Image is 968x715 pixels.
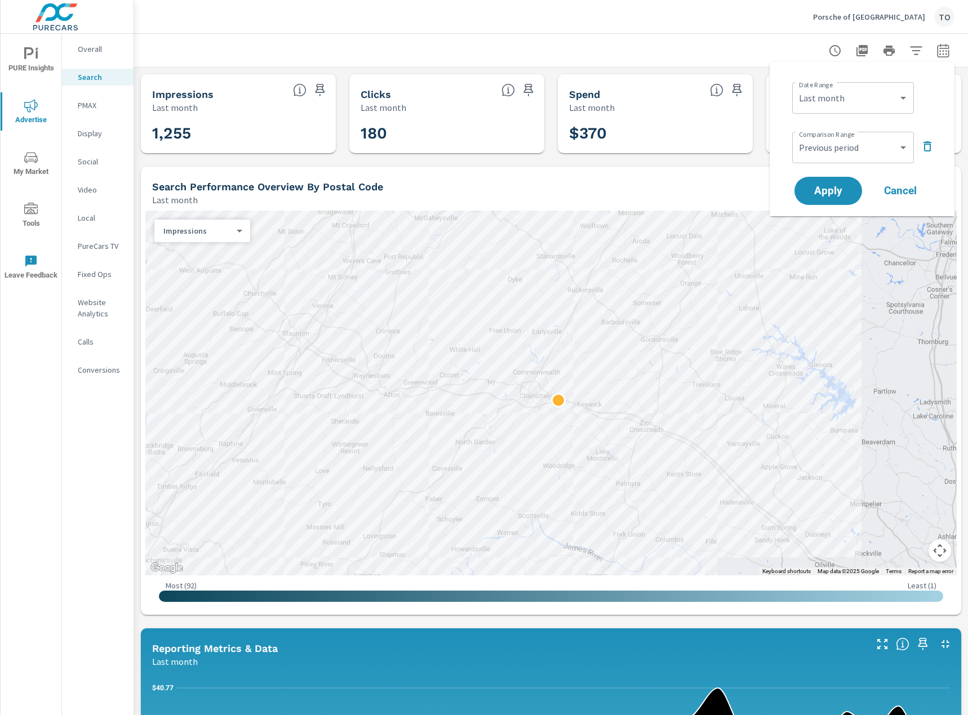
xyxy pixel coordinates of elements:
a: Terms (opens in new tab) [886,568,902,574]
p: Display [78,128,125,139]
div: nav menu [1,34,61,293]
span: Map data ©2025 Google [818,568,879,574]
p: Last month [569,101,615,114]
h3: $370 [569,124,741,143]
p: Last month [152,655,198,668]
p: Porsche of [GEOGRAPHIC_DATA] [813,12,925,22]
p: PureCars TV [78,240,125,252]
p: PMAX [78,100,125,111]
span: Save this to your personalized report [311,81,329,99]
span: Advertise [4,99,58,127]
div: PMAX [62,97,134,114]
span: Tools [4,203,58,230]
span: Apply [806,186,851,196]
p: Impressions [163,226,232,236]
span: The number of times an ad was clicked by a consumer. [501,83,515,97]
div: Calls [62,333,134,350]
h3: 1,255 [152,124,325,143]
p: Last month [152,101,198,114]
h5: Reporting Metrics & Data [152,642,278,654]
div: Impressions [154,226,241,236]
button: Keyboard shortcuts [762,567,811,575]
button: Cancel [867,177,934,205]
span: Save this to your personalized report [914,635,932,653]
span: Cancel [878,186,923,196]
p: Fixed Ops [78,269,125,280]
p: Social [78,156,125,167]
h3: 180 [361,124,533,143]
div: PureCars TV [62,238,134,254]
button: Minimize Widget [936,635,954,653]
div: Search [62,69,134,86]
button: Map camera controls [929,539,951,562]
span: Save this to your personalized report [728,81,746,99]
button: Make Fullscreen [873,635,891,653]
h5: Spend [569,88,600,100]
a: Report a map error [908,568,953,574]
span: Understand Search data over time and see how metrics compare to each other. [896,637,909,651]
button: Apply Filters [905,39,927,62]
div: Local [62,209,134,226]
div: Display [62,125,134,142]
p: Overall [78,43,125,55]
span: The number of times an ad was shown on your behalf. [293,83,307,97]
h5: Search Performance Overview By Postal Code [152,181,383,193]
div: Social [62,153,134,170]
p: Video [78,184,125,195]
span: Leave Feedback [4,254,58,282]
button: Apply [794,177,862,205]
span: My Market [4,151,58,178]
p: Local [78,212,125,224]
div: Conversions [62,361,134,378]
div: Overall [62,41,134,57]
p: Search [78,71,125,83]
img: Google [148,561,185,575]
a: Open this area in Google Maps (opens a new window) [148,561,185,575]
p: Calls [78,336,125,347]
h5: Clicks [361,88,391,100]
p: Most ( 92 ) [166,580,197,591]
span: PURE Insights [4,47,58,75]
div: Website Analytics [62,294,134,322]
p: Conversions [78,364,125,376]
p: Website Analytics [78,297,125,319]
p: Last month [152,193,198,207]
p: Last month [361,101,406,114]
div: TO [934,7,954,27]
div: Video [62,181,134,198]
div: Fixed Ops [62,266,134,283]
span: The amount of money spent on advertising during the period. [710,83,723,97]
p: Least ( 1 ) [908,580,936,591]
text: $40.77 [152,684,174,692]
h5: Impressions [152,88,214,100]
button: Select Date Range [932,39,954,62]
span: Save this to your personalized report [519,81,538,99]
